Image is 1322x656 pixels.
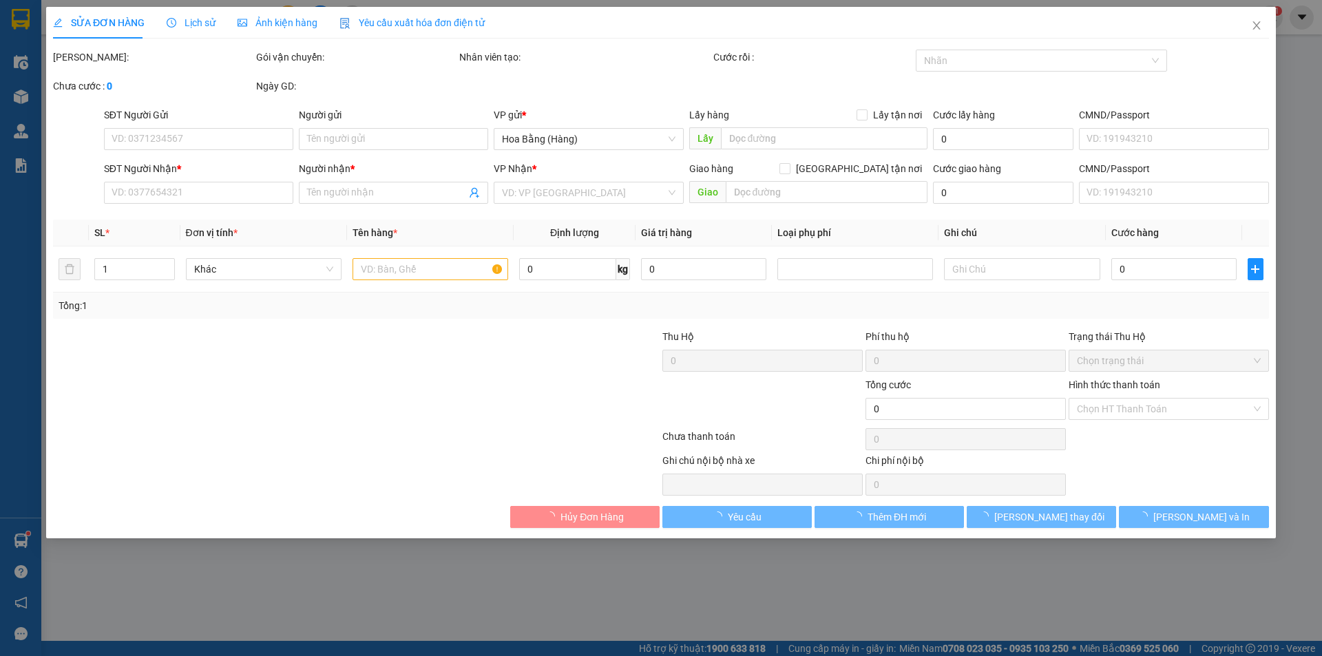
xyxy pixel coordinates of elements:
span: Cước hàng [1111,227,1159,238]
button: Close [1237,7,1276,45]
span: Lịch sử [167,17,216,28]
div: Chi phí nội bộ [865,453,1066,474]
button: [PERSON_NAME] và In [1120,506,1269,528]
span: SỬA ĐƠN HÀNG [53,17,145,28]
span: Chọn trạng thái [1077,350,1261,371]
input: Cước giao hàng [933,182,1073,204]
span: SL [95,227,106,238]
label: Cước lấy hàng [933,109,995,120]
b: 0 [107,81,112,92]
span: user-add [470,187,481,198]
span: kg [616,258,630,280]
div: CMND/Passport [1079,107,1268,123]
span: Giá trị hàng [641,227,692,238]
span: edit [53,18,63,28]
span: Tổng cước [865,379,911,390]
div: Cước rồi : [713,50,914,65]
span: Yêu cầu xuất hóa đơn điện tử [339,17,485,28]
button: delete [59,258,81,280]
div: Người gửi [299,107,488,123]
div: Chưa cước : [53,78,253,94]
span: clock-circle [167,18,176,28]
button: Hủy Đơn Hàng [510,506,660,528]
label: Hình thức thanh toán [1069,379,1160,390]
span: Yêu cầu [728,509,762,525]
span: Khác [194,259,333,279]
span: [PERSON_NAME] thay đổi [994,509,1104,525]
div: SĐT Người Gửi [104,107,293,123]
span: loading [852,511,868,521]
span: Giao [689,181,726,203]
div: VP gửi [494,107,684,123]
th: Ghi chú [939,220,1106,246]
input: VD: Bàn, Ghế [353,258,508,280]
div: Tổng: 1 [59,298,510,313]
div: Chưa thanh toán [661,429,864,453]
span: Hủy Đơn Hàng [560,509,624,525]
span: close [1251,20,1262,31]
span: [PERSON_NAME] và In [1153,509,1250,525]
div: Nhân viên tạo: [459,50,711,65]
div: SĐT Người Nhận [104,161,293,176]
img: icon [339,18,350,29]
span: [GEOGRAPHIC_DATA] tận nơi [790,161,927,176]
span: loading [545,511,560,521]
span: Thu Hộ [662,331,694,342]
button: Yêu cầu [662,506,812,528]
input: Dọc đường [721,127,927,149]
span: Lấy hàng [689,109,729,120]
div: Người nhận [299,161,488,176]
span: Định lượng [550,227,599,238]
div: Ghi chú nội bộ nhà xe [662,453,863,474]
span: Thêm ĐH mới [868,509,926,525]
button: plus [1248,258,1263,280]
span: loading [713,511,728,521]
span: Ảnh kiện hàng [238,17,317,28]
span: picture [238,18,247,28]
span: loading [979,511,994,521]
span: loading [1138,511,1153,521]
span: Tên hàng [353,227,397,238]
input: Dọc đường [726,181,927,203]
label: Cước giao hàng [933,163,1001,174]
div: CMND/Passport [1079,161,1268,176]
div: Ngày GD: [256,78,457,94]
input: Cước lấy hàng [933,128,1073,150]
button: [PERSON_NAME] thay đổi [967,506,1116,528]
span: Hoa Bằng (Hàng) [503,129,675,149]
span: Giao hàng [689,163,733,174]
button: Thêm ĐH mới [815,506,964,528]
input: Ghi Chú [945,258,1100,280]
div: Gói vận chuyển: [256,50,457,65]
div: Trạng thái Thu Hộ [1069,329,1269,344]
span: Lấy tận nơi [868,107,927,123]
span: Đơn vị tính [186,227,238,238]
span: VP Nhận [494,163,533,174]
span: Lấy [689,127,721,149]
div: [PERSON_NAME]: [53,50,253,65]
th: Loại phụ phí [772,220,938,246]
span: plus [1248,264,1262,275]
div: Phí thu hộ [865,329,1066,350]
